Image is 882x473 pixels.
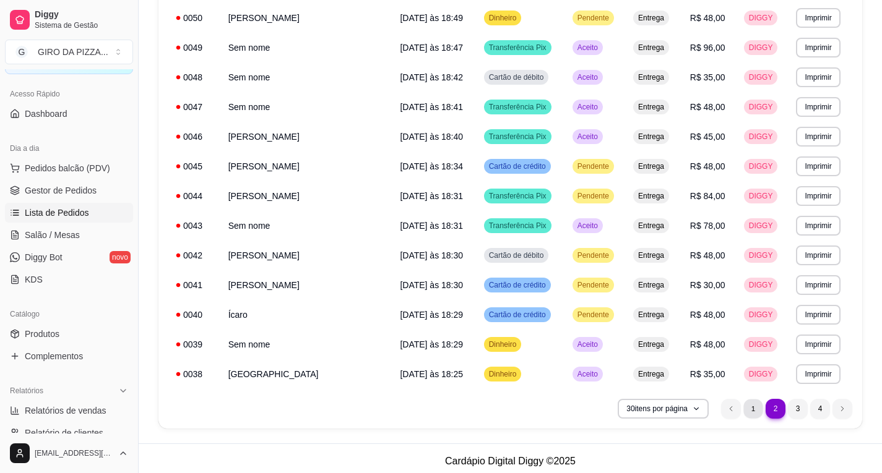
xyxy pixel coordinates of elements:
[636,132,667,142] span: Entrega
[221,3,393,33] td: [PERSON_NAME]
[575,132,600,142] span: Aceito
[25,273,43,286] span: KDS
[796,38,840,58] button: Imprimir
[400,339,463,349] span: [DATE] às 18:29
[400,43,463,53] span: [DATE] às 18:47
[25,427,103,439] span: Relatório de clientes
[486,280,548,290] span: Cartão de crédito
[690,132,725,142] span: R$ 45,00
[721,399,741,419] li: previous page button
[221,359,393,389] td: [GEOGRAPHIC_DATA]
[796,335,840,354] button: Imprimir
[25,162,110,174] span: Pedidos balcão (PDV)
[400,250,463,260] span: [DATE] às 18:30
[636,369,667,379] span: Entrega
[221,181,393,211] td: [PERSON_NAME]
[400,132,463,142] span: [DATE] às 18:40
[746,221,776,231] span: DIGGY
[796,186,840,206] button: Imprimir
[746,191,776,201] span: DIGGY
[746,369,776,379] span: DIGGY
[176,160,214,173] div: 0045
[400,280,463,290] span: [DATE] às 18:30
[221,122,393,151] td: [PERSON_NAME]
[25,350,83,362] span: Complementos
[690,250,725,260] span: R$ 48,00
[176,71,214,83] div: 0048
[400,13,463,23] span: [DATE] às 18:49
[575,221,600,231] span: Aceito
[10,386,43,396] span: Relatórios
[5,84,133,104] div: Acesso Rápido
[176,338,214,351] div: 0039
[690,13,725,23] span: R$ 48,00
[796,67,840,87] button: Imprimir
[176,249,214,262] div: 0042
[486,250,547,260] span: Cartão de débito
[486,72,547,82] span: Cartão de débito
[810,399,830,419] li: pagination item 4
[766,399,785,419] li: pagination item 2 active
[221,62,393,92] td: Sem nome
[690,310,725,320] span: R$ 48,00
[221,270,393,300] td: [PERSON_NAME]
[5,104,133,124] a: Dashboard
[5,346,133,366] a: Complementos
[5,270,133,289] a: KDS
[690,280,725,290] span: R$ 30,00
[5,225,133,245] a: Salão / Mesas
[636,13,667,23] span: Entrega
[690,161,725,171] span: R$ 48,00
[690,221,725,231] span: R$ 78,00
[5,304,133,324] div: Catálogo
[38,46,108,58] div: GIRO DA PIZZA ...
[575,13,612,23] span: Pendente
[690,339,725,349] span: R$ 48,00
[575,339,600,349] span: Aceito
[25,251,63,263] span: Diggy Bot
[221,211,393,241] td: Sem nome
[796,127,840,147] button: Imprimir
[5,423,133,443] a: Relatório de clientes
[575,161,612,171] span: Pendente
[25,184,97,197] span: Gestor de Pedidos
[176,130,214,143] div: 0046
[400,102,463,112] span: [DATE] às 18:41
[35,20,128,30] span: Sistema de Gestão
[832,399,852,419] li: next page button
[35,448,113,458] span: [EMAIL_ADDRESS][DOMAIN_NAME]
[575,102,600,112] span: Aceito
[746,43,776,53] span: DIGGY
[796,245,840,265] button: Imprimir
[636,250,667,260] span: Entrega
[221,151,393,181] td: [PERSON_NAME]
[400,191,463,201] span: [DATE] às 18:31
[5,181,133,200] a: Gestor de Pedidos
[796,305,840,325] button: Imprimir
[5,247,133,267] a: Diggy Botnovo
[636,43,667,53] span: Entrega
[575,191,612,201] span: Pendente
[575,250,612,260] span: Pendente
[746,132,776,142] span: DIGGY
[746,339,776,349] span: DIGGY
[176,101,214,113] div: 0047
[176,219,214,232] div: 0043
[176,279,214,291] div: 0041
[636,72,667,82] span: Entrega
[575,280,612,290] span: Pendente
[15,46,28,58] span: G
[5,138,133,158] div: Dia a dia
[5,324,133,344] a: Produtos
[486,221,549,231] span: Transferência Pix
[5,203,133,223] a: Lista de Pedidos
[690,102,725,112] span: R$ 48,00
[746,280,776,290] span: DIGGY
[486,339,519,349] span: Dinheiro
[35,9,128,20] span: Diggy
[221,33,393,62] td: Sem nome
[25,207,89,219] span: Lista de Pedidos
[636,102,667,112] span: Entrega
[5,5,133,35] a: DiggySistema de Gestão
[746,250,776,260] span: DIGGY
